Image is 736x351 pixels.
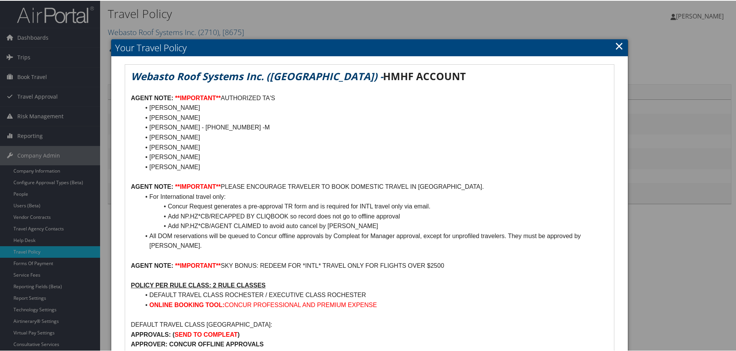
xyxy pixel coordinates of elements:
strong: ONLINE BOOKING TOOL: [149,301,224,307]
a: Close [615,37,624,53]
strong: AGENT NOTE: [131,262,173,268]
li: [PERSON_NAME] [140,151,608,161]
em: Webasto Roof Systems Inc. ([GEOGRAPHIC_DATA]) - [131,69,383,82]
strong: ( [172,331,174,337]
strong: APPROVER: CONCUR OFFLINE APPROVALS [131,340,264,347]
p: PLEASE ENCOURAGE TRAVELER TO BOOK DOMESTIC TRAVEL IN [GEOGRAPHIC_DATA]. [131,181,608,191]
li: [PERSON_NAME] [140,161,608,171]
li: [PERSON_NAME] - [PHONE_NUMBER] -M [140,122,608,132]
li: Concur Request generates a pre-approval TR form and is required for INTL travel only via email. [140,201,608,211]
strong: APPROVALS: [131,331,171,337]
span: CONCUR PROFESSIONAL AND PREMIUM EXPENSE [224,301,377,307]
p: DEFAULT TRAVEL CLASS [GEOGRAPHIC_DATA]: [131,319,608,329]
li: [PERSON_NAME] [140,112,608,122]
strong: SEND TO COMPLEAT [175,331,238,337]
strong: ) [238,331,239,337]
p: AUTHORIZED TA'S [131,92,608,102]
strong: AGENT NOTE: [131,183,173,189]
u: POLICY PER RULE CLASS: 2 RULE CLASSES [131,281,266,288]
li: [PERSON_NAME] [140,132,608,142]
h2: Your Travel Policy [111,39,628,55]
li: Add NP.HZ*CB/AGENT CLAIMED to avoid auto cancel by [PERSON_NAME] [140,220,608,230]
li: All DOM reservations will be queued to Concur offline approvals by Compleat for Manager approval,... [140,230,608,250]
li: Add NP.HZ*CB/RECAPPED BY CLIQBOOK so record does not go to offline approval [140,211,608,221]
strong: AGENT NOTE: [131,94,173,101]
li: [PERSON_NAME] [140,102,608,112]
li: [PERSON_NAME] [140,142,608,152]
strong: HMHF ACCOUNT [383,69,466,82]
li: For International travel only: [140,191,608,201]
p: SKY BONUS: REDEEM FOR *INTL* TRAVEL ONLY FOR FLIGHTS OVER $2500 [131,260,608,270]
li: DEFAULT TRAVEL CLASS ROCHESTER / EXECUTIVE CLASS ROCHESTER [140,289,608,299]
